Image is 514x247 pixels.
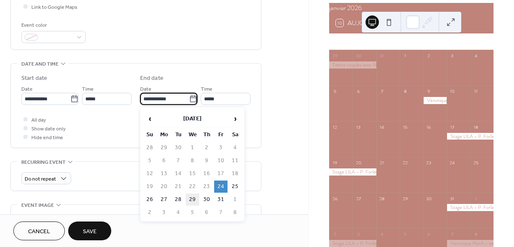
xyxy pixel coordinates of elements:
[465,33,487,50] div: dim.
[228,181,242,193] td: 25
[143,194,156,206] td: 26
[473,231,479,237] div: 8
[171,181,185,193] td: 21
[171,129,185,141] th: Tu
[143,142,156,154] td: 28
[401,33,422,50] div: jeu.
[473,195,479,201] div: 1
[214,142,228,154] td: 3
[402,124,409,130] div: 15
[25,174,56,184] span: Do not repeat
[473,124,479,130] div: 18
[143,168,156,180] td: 12
[449,160,455,166] div: 24
[402,88,409,94] div: 8
[186,142,199,154] td: 1
[157,194,171,206] td: 27
[157,129,171,141] th: Mo
[214,181,228,193] td: 24
[426,53,432,59] div: 2
[332,53,338,59] div: 29
[473,160,479,166] div: 25
[228,194,242,206] td: 1
[13,222,65,240] button: Cancel
[402,160,409,166] div: 22
[140,85,151,94] span: Date
[449,53,455,59] div: 3
[402,53,409,59] div: 1
[333,17,394,29] button: 10Aujourd'hui
[31,133,63,142] span: Hide end time
[31,125,66,133] span: Show date only
[355,53,361,59] div: 30
[379,195,385,201] div: 28
[200,129,213,141] th: Th
[473,88,479,94] div: 11
[171,155,185,167] td: 7
[229,110,241,127] span: ›
[171,168,185,180] td: 14
[82,85,94,94] span: Time
[423,97,447,104] div: Veronique Pioch - Formation
[228,129,242,141] th: Sa
[379,160,385,166] div: 21
[21,21,84,30] div: Event color
[143,129,156,141] th: Su
[329,3,494,13] div: janvier 2026
[355,231,361,237] div: 3
[21,201,54,210] span: Event image
[332,124,338,130] div: 12
[426,195,432,201] div: 30
[21,60,59,69] span: Date and time
[379,53,385,59] div: 31
[28,227,50,236] span: Cancel
[214,168,228,180] td: 17
[426,231,432,237] div: 6
[332,160,338,166] div: 19
[355,195,361,201] div: 27
[200,168,213,180] td: 16
[214,194,228,206] td: 31
[200,181,213,193] td: 23
[186,129,199,141] th: We
[426,88,432,94] div: 9
[473,53,479,59] div: 4
[157,206,171,219] td: 3
[449,124,455,130] div: 17
[21,158,66,167] span: Recurring event
[355,88,361,94] div: 6
[143,110,156,127] span: ‹
[228,142,242,154] td: 4
[422,33,444,50] div: ven.
[332,88,338,94] div: 5
[200,206,213,219] td: 6
[171,142,185,154] td: 30
[157,168,171,180] td: 13
[157,181,171,193] td: 20
[228,168,242,180] td: 18
[329,168,376,176] div: Stage LILA - P. Forlay
[426,124,432,130] div: 16
[379,88,385,94] div: 7
[171,194,185,206] td: 28
[444,33,465,50] div: sam.
[186,181,199,193] td: 22
[143,181,156,193] td: 19
[200,155,213,167] td: 9
[228,206,242,219] td: 8
[157,110,228,128] th: [DATE]
[214,206,228,219] td: 7
[31,116,46,125] span: All day
[449,88,455,94] div: 10
[402,195,409,201] div: 29
[228,155,242,167] td: 11
[31,3,77,12] span: Link to Google Maps
[186,194,199,206] td: 29
[329,61,376,69] div: Tantra couples avec Nartan et Sofia
[186,206,199,219] td: 5
[214,155,228,167] td: 10
[200,142,213,154] td: 2
[200,194,213,206] td: 30
[447,240,494,247] div: Veronique Pioch - weekend ouvert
